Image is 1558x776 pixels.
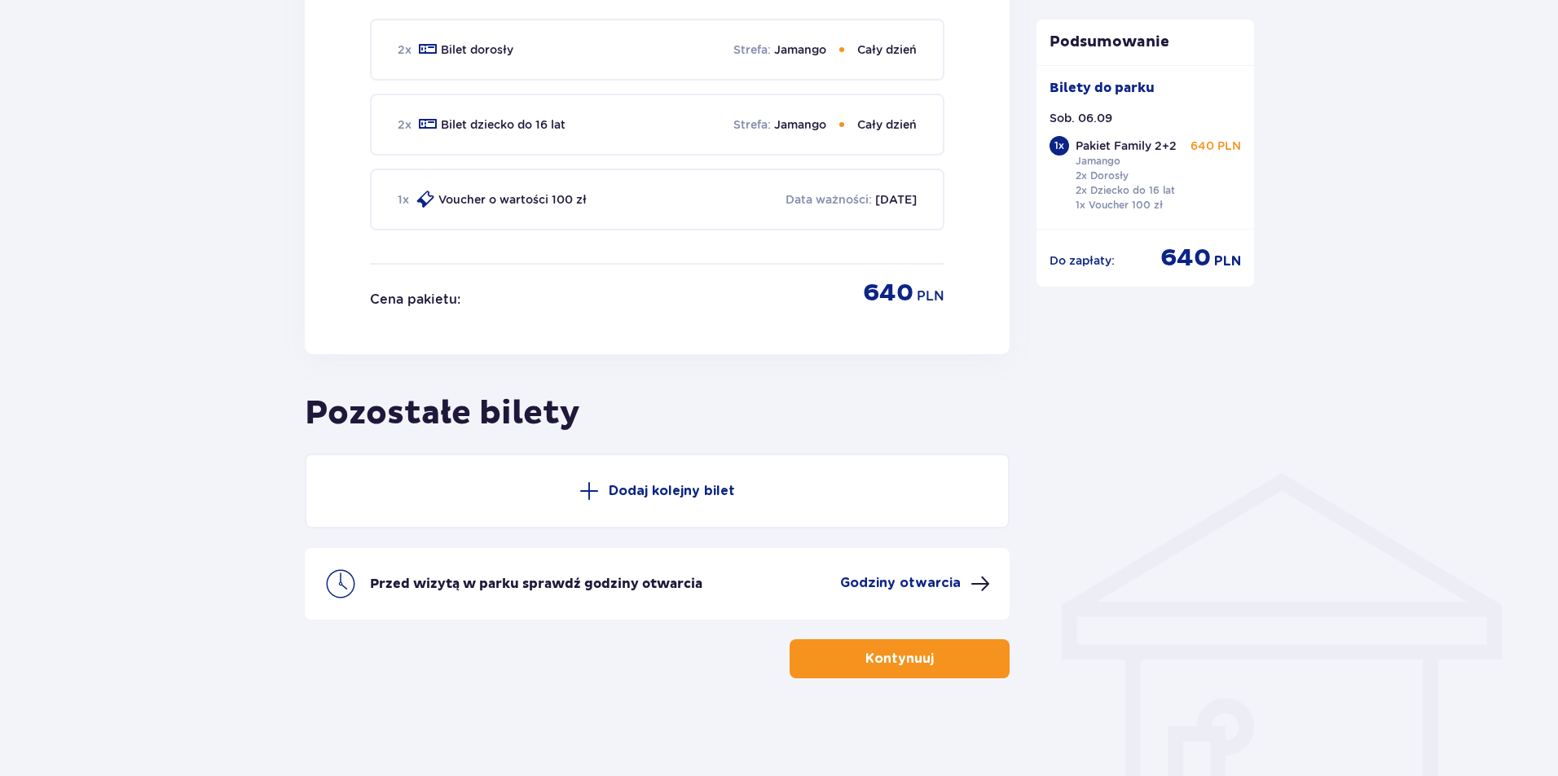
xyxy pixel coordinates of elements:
[305,454,1010,528] button: Dodaj kolejny bilet
[863,278,913,309] p: 640
[398,42,412,58] p: 2 x
[774,116,826,133] p: Jamango
[398,116,412,133] p: 2 x
[1076,138,1177,154] p: Pakiet Family 2+2
[1050,79,1155,97] p: Bilety do parku
[857,116,917,133] p: Cały dzień
[840,574,990,594] button: Godziny otwarcia
[370,575,702,593] p: Przed wizytą w parku sprawdź godziny otwarcia
[324,568,357,600] img: clock icon
[1076,169,1175,213] p: 2x Dorosły 2x Dziecko do 16 lat 1x Voucher 100 zł
[733,116,771,133] p: Strefa :
[441,116,566,133] p: Bilet dziecko do 16 lat
[1214,252,1241,270] p: PLN
[865,650,934,668] p: Kontynuuj
[1050,136,1069,156] div: 1 x
[733,42,771,58] p: Strefa :
[438,191,587,208] p: Voucher o wartości 100 zł
[1050,252,1115,269] p: Do zapłaty :
[441,42,513,58] p: Bilet dorosły
[917,287,944,305] p: PLN
[1160,243,1211,274] p: 640
[305,374,1010,434] p: Pozostałe bilety
[857,42,917,58] p: Cały dzień
[1036,33,1255,52] p: Podsumowanie
[786,191,872,208] p: Data ważności :
[398,191,409,208] p: 1 x
[774,42,826,58] p: Jamango
[609,482,735,500] p: Dodaj kolejny bilet
[1191,138,1241,154] p: 640 PLN
[457,291,460,309] p: :
[1076,154,1120,169] p: Jamango
[840,574,961,592] p: Godziny otwarcia
[790,639,1010,678] button: Kontynuuj
[1050,110,1112,126] p: Sob. 06.09
[370,291,457,309] p: Cena pakietu
[875,191,917,208] p: [DATE]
